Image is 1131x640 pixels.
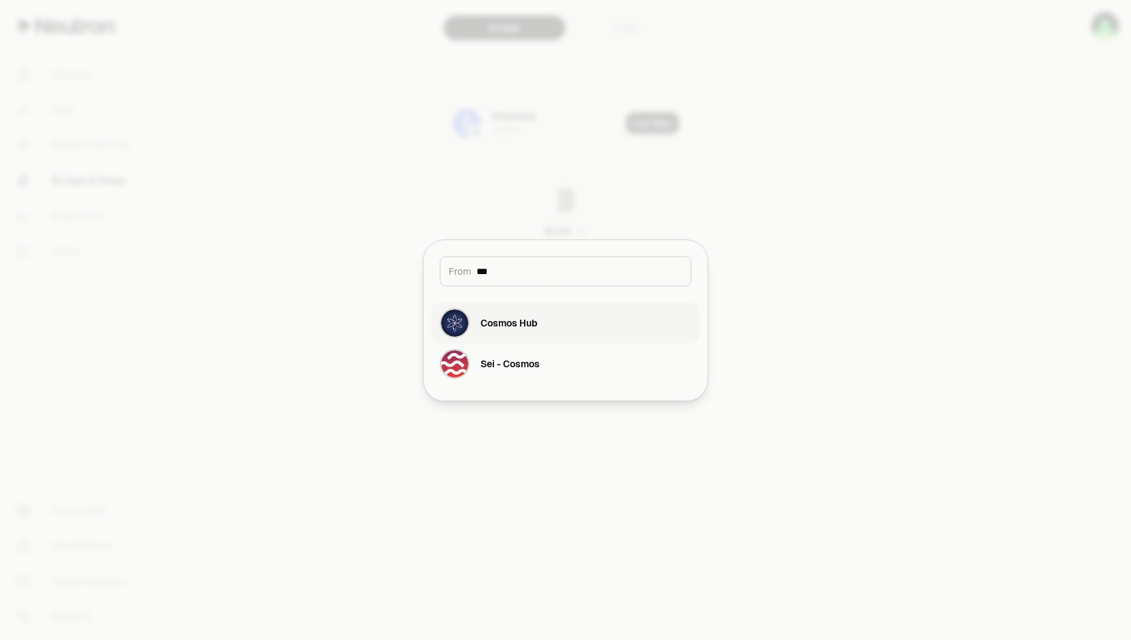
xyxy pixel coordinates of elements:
button: Cosmos Hub LogoCosmos Hub [432,303,699,343]
div: Cosmos Hub [481,316,538,330]
div: Sei - Cosmos [481,357,540,371]
span: From [449,265,471,278]
button: Sei - Cosmos LogoSei - Cosmos [432,343,699,384]
img: Sei - Cosmos Logo [441,350,468,377]
img: Cosmos Hub Logo [441,309,468,337]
